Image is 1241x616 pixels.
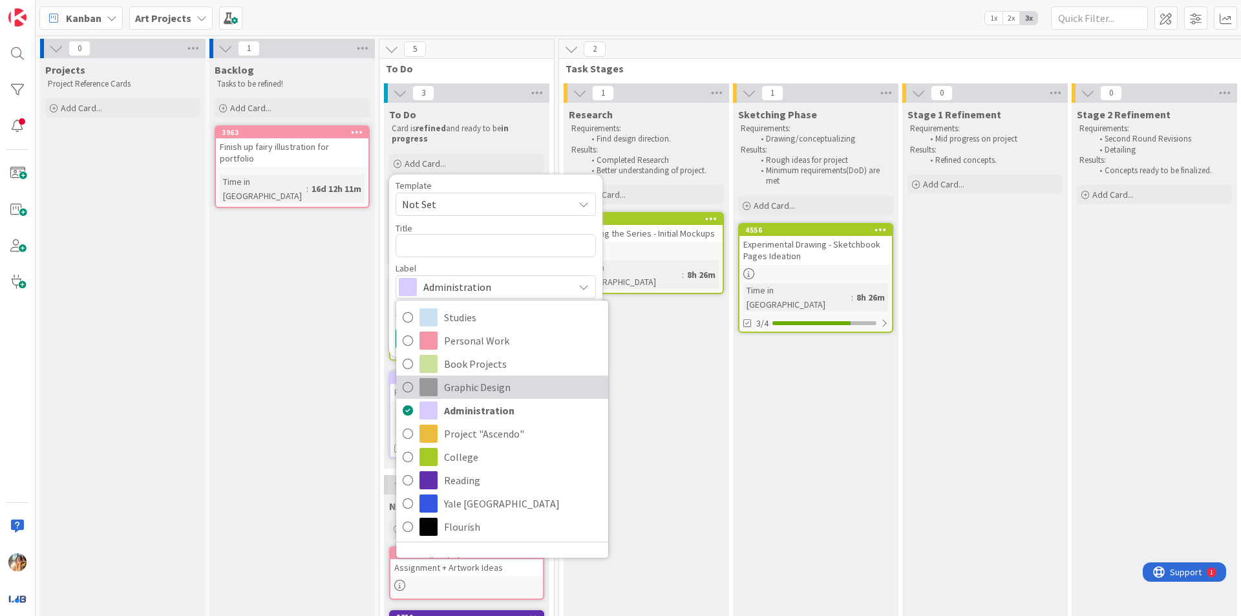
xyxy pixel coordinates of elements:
img: JF [8,553,27,571]
span: Graphic Design [444,377,602,397]
span: Support [27,2,59,17]
p: Results: [910,145,1060,155]
img: Visit kanbanzone.com [8,8,27,27]
div: 16d 12h 11m [308,182,365,196]
p: Requirements: [1079,123,1229,134]
div: 1 [67,5,70,16]
span: Yale [GEOGRAPHIC_DATA] [444,494,602,513]
a: College [396,445,608,469]
div: 1640 [390,547,543,559]
span: Add Card... [923,178,964,190]
li: Detailing [1092,145,1230,155]
a: Flourish [396,515,608,538]
div: Time in [GEOGRAPHIC_DATA] [394,409,485,437]
span: 3 [412,85,434,101]
span: Add Card... [584,189,626,200]
p: Project Reference Cards [48,79,198,89]
span: 0 [69,41,90,56]
span: Add Card... [1092,189,1134,200]
a: Studies [396,306,608,329]
p: Results: [1079,155,1229,165]
div: 4556Experimental Drawing - Sketchbook Pages Ideation [739,224,892,264]
span: Add Card... [754,200,795,211]
span: : [306,182,308,196]
li: Mid progress on project [923,134,1061,144]
span: 5 [404,41,426,57]
span: Sketching Phase [738,108,817,121]
span: To Do [386,62,538,75]
div: 4634Exploring the Series - Initial Mockups [570,213,723,242]
span: 0 [931,85,953,101]
span: Projects [45,63,85,76]
p: Tasks to be refined! [217,79,367,89]
a: Reading [396,469,608,492]
div: 3963 [216,127,368,138]
div: 8h 26m [853,290,888,304]
div: Assignment + Artwork Ideas [390,559,543,576]
li: Second Round Revisions [1092,134,1230,144]
span: Label [396,264,416,273]
a: Personal Work [396,329,608,352]
span: Stage 2 Refinement [1077,108,1171,121]
li: Drawing/conceptualizing [754,134,891,144]
a: Project "Ascendo" [396,422,608,445]
span: College [444,447,602,467]
span: 1 [592,85,614,101]
div: 4556 [739,224,892,236]
p: Requirements: [741,123,891,134]
span: Backlog [215,63,254,76]
a: 4623Post About ExhibitionTime in [GEOGRAPHIC_DATA]:1d 11h 41m0/2 [389,371,544,458]
p: Results: [741,145,891,155]
div: Finish up fairy illustration for portfolio [216,138,368,167]
a: 1640Assignment + Artwork Ideas [389,546,544,600]
li: Concepts ready to be finalized. [1092,165,1230,176]
img: avatar [8,589,27,608]
p: Requirements: [571,123,721,134]
div: Time in [GEOGRAPHIC_DATA] [220,175,306,203]
li: Minimum requirements(DoD) are met [754,165,891,187]
li: Better understanding of project. [584,165,722,176]
div: 4634 [570,213,723,225]
span: 1 [238,41,260,56]
a: 4556Experimental Drawing - Sketchbook Pages IdeationTime in [GEOGRAPHIC_DATA]:8h 26m3/4 [738,223,893,333]
a: Edit Labels... [396,549,496,573]
span: To Do [389,108,416,121]
div: 3963Finish up fairy illustration for portfolio [216,127,368,167]
p: Results: [571,145,721,155]
div: Experimental Drawing - Sketchbook Pages Ideation [739,236,892,264]
span: : [682,268,684,282]
div: 3963 [222,128,368,137]
li: Find design direction. [584,134,722,144]
div: 4623Post About Exhibition [390,372,543,401]
span: Flourish [444,517,602,536]
span: 0 [1100,85,1122,101]
span: Template [396,181,432,190]
li: Rough ideas for project [754,155,891,165]
span: Not Set [402,196,564,213]
span: 2x [1002,12,1020,25]
span: Add Card... [405,158,446,169]
span: Administration [444,401,602,420]
div: Time in [GEOGRAPHIC_DATA] [743,283,851,312]
strong: refined [416,123,446,134]
span: 2 [584,41,606,57]
div: Exploring the Series - Initial Mockups [570,225,723,242]
label: Title [396,222,412,234]
span: Administration [423,278,567,296]
span: Book Projects [444,354,602,374]
div: Time in [GEOGRAPHIC_DATA] [574,260,682,289]
span: Add Card... [61,102,102,114]
span: : [851,290,853,304]
span: Add Card... [230,102,271,114]
span: Kanban [66,10,101,26]
b: Art Projects [135,12,191,25]
span: Studies [444,308,602,327]
a: Book Projects [396,352,608,376]
a: 3963Finish up fairy illustration for portfolioTime in [GEOGRAPHIC_DATA]:16d 12h 11m [215,125,370,208]
div: 4634 [576,215,723,224]
span: Personal Work [444,331,602,350]
a: Yale [GEOGRAPHIC_DATA] [396,492,608,515]
span: 1 [761,85,783,101]
div: 8h 26m [684,268,719,282]
a: 4634Exploring the Series - Initial MockupsTime in [GEOGRAPHIC_DATA]:8h 26m [569,212,724,294]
